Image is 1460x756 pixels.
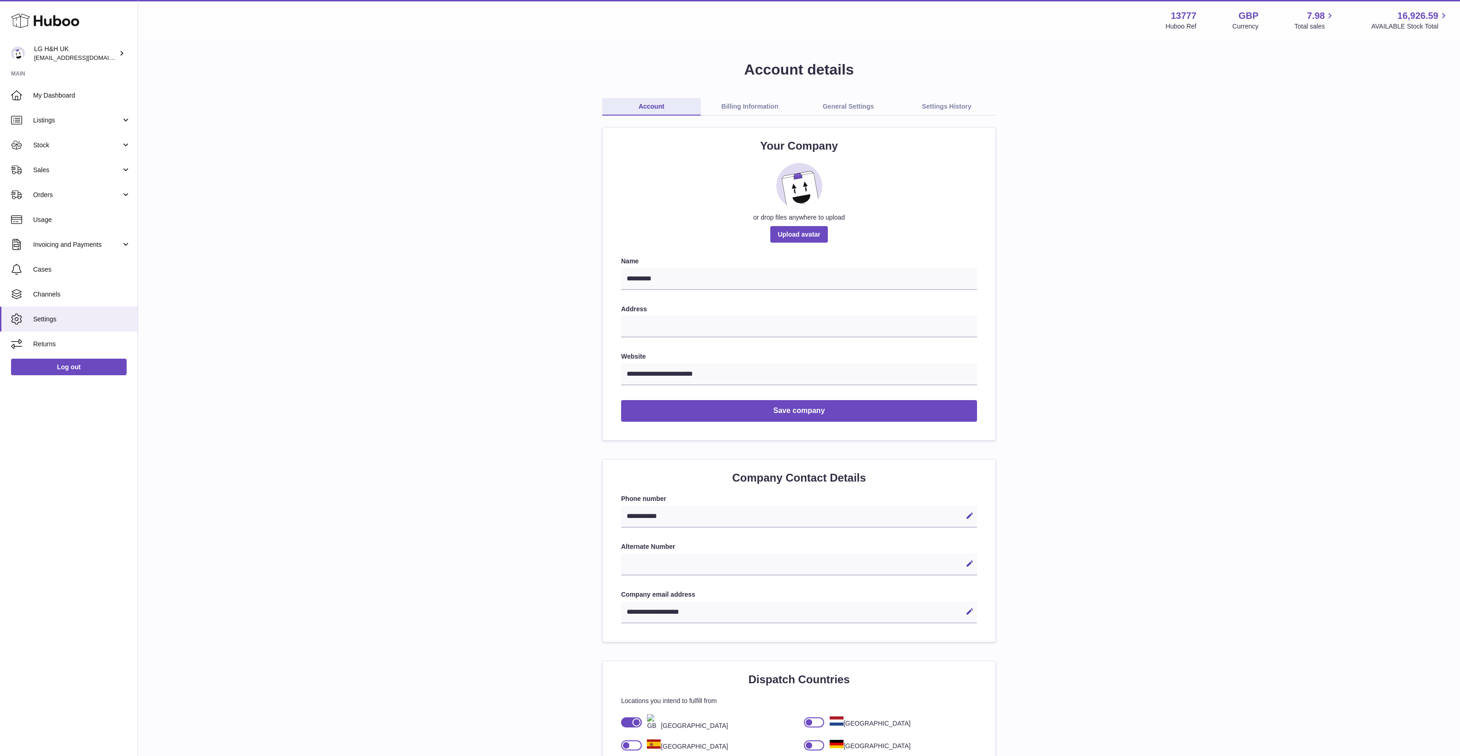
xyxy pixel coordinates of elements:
span: Total sales [1294,22,1335,31]
div: Huboo Ref [1166,22,1197,31]
span: Usage [33,215,131,224]
span: [EMAIL_ADDRESS][DOMAIN_NAME] [34,54,135,61]
a: Settings History [897,98,996,116]
div: LG H&H UK [34,45,117,62]
strong: GBP [1239,10,1258,22]
span: 7.98 [1307,10,1325,22]
a: Billing Information [701,98,799,116]
a: Account [602,98,701,116]
span: Channels [33,290,131,299]
label: Name [621,257,977,266]
span: Cases [33,265,131,274]
img: GB [647,714,661,730]
a: General Settings [799,98,898,116]
label: Company email address [621,590,977,599]
img: NL [830,716,843,726]
span: 16,926.59 [1397,10,1438,22]
h2: Your Company [621,139,977,153]
img: DE [830,740,843,748]
button: Save company [621,400,977,422]
span: Orders [33,191,121,199]
span: Settings [33,315,131,324]
h2: Company Contact Details [621,471,977,485]
h2: Dispatch Countries [621,672,977,687]
span: Upload avatar [770,226,828,243]
img: ES [647,739,661,749]
span: Invoicing and Payments [33,240,121,249]
span: AVAILABLE Stock Total [1371,22,1449,31]
span: My Dashboard [33,91,131,100]
label: Address [621,305,977,314]
label: Website [621,352,977,361]
div: [GEOGRAPHIC_DATA] [824,740,910,750]
strong: 13777 [1171,10,1197,22]
label: Alternate Number [621,542,977,551]
div: [GEOGRAPHIC_DATA] [642,714,728,730]
div: [GEOGRAPHIC_DATA] [642,739,728,751]
span: Returns [33,340,131,349]
span: Sales [33,166,121,174]
a: 16,926.59 AVAILABLE Stock Total [1371,10,1449,31]
span: Listings [33,116,121,125]
a: Log out [11,359,127,375]
div: or drop files anywhere to upload [621,213,977,222]
div: [GEOGRAPHIC_DATA] [824,716,910,728]
span: Stock [33,141,121,150]
label: Phone number [621,494,977,503]
p: Locations you intend to fulfill from [621,697,977,705]
a: 7.98 Total sales [1294,10,1335,31]
img: placeholder_image.svg [776,163,822,209]
div: Currency [1233,22,1259,31]
img: internalAdmin-13777@internal.huboo.com [11,47,25,60]
h1: Account details [153,60,1445,80]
